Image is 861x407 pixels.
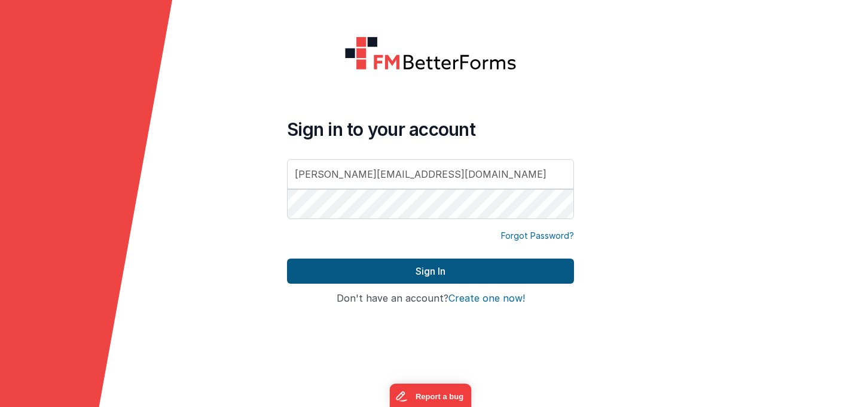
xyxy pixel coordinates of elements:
[287,293,574,304] h4: Don't have an account?
[448,293,525,304] button: Create one now!
[287,259,574,284] button: Sign In
[287,119,574,140] h4: Sign in to your account
[501,230,574,242] a: Forgot Password?
[287,159,574,189] input: Email Address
